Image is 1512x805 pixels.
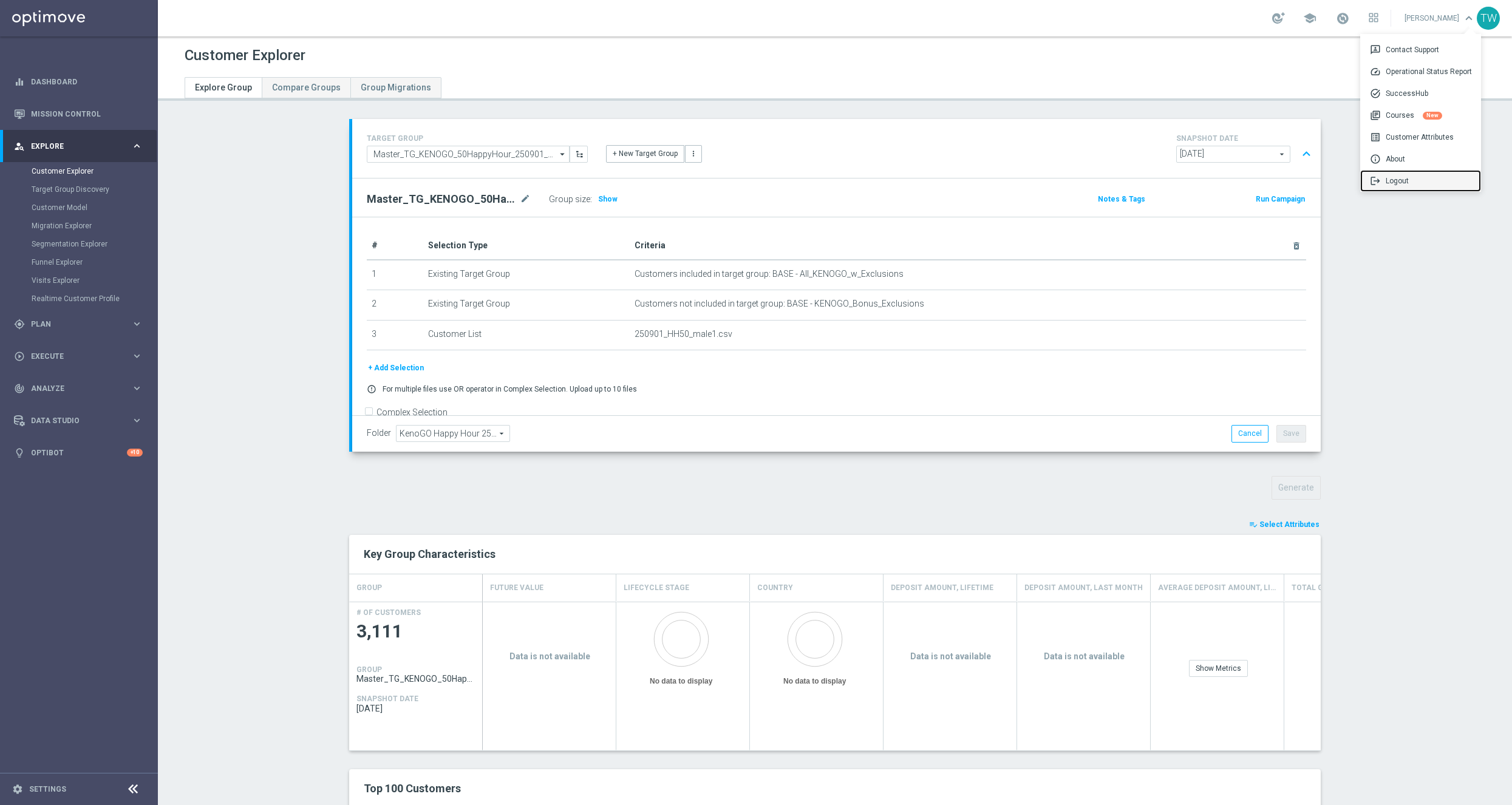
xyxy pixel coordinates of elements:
[13,448,143,458] button: lightbulb Optibot +10
[635,329,732,339] span: 250901_HH50_male1.csv
[14,319,131,330] div: Plan
[32,162,157,180] div: Customer Explorer
[14,383,25,394] i: track_changes
[1360,83,1481,104] div: SuccessHub
[1097,192,1146,206] button: Notes & Tags
[32,235,157,253] div: Segmentation Explorer
[1292,241,1301,251] i: delete_forever
[31,436,127,469] a: Optibot
[14,66,143,98] div: Dashboard
[1272,476,1321,500] button: Generate
[13,352,143,361] button: play_circle_outline Execute keyboard_arrow_right
[272,83,341,92] span: Compare Groups
[13,109,143,119] div: Mission Control
[1370,88,1386,99] span: task_alt
[635,269,904,279] span: Customers included in target group: BASE - All_KENOGO_w_Exclusions
[131,415,143,426] i: keyboard_arrow_right
[356,665,382,674] h4: GROUP
[635,299,924,309] span: Customers not included in target group: BASE - KENOGO_Bonus_Exclusions
[14,383,131,394] div: Analyze
[1462,12,1476,25] span: keyboard_arrow_down
[32,271,157,290] div: Visits Explorer
[367,146,570,163] input: Select Existing or Create New
[32,294,126,304] a: Realtime Customer Profile
[1370,66,1386,77] span: speed
[1370,44,1386,55] span: 3p
[364,781,906,796] h2: Top 100 Customers
[1360,83,1481,104] a: task_altSuccessHub
[1276,425,1306,442] button: Save
[367,232,423,260] th: #
[13,416,143,426] div: Data Studio keyboard_arrow_right
[14,436,143,469] div: Optibot
[127,449,143,457] div: +10
[14,141,131,152] div: Explore
[14,319,25,330] i: gps_fixed
[1370,154,1386,165] span: info
[367,192,517,206] h2: Master_TG_KENOGO_50HappyHour_250901_men
[490,577,543,599] h4: Future Value
[32,199,157,217] div: Customer Model
[12,784,23,795] i: settings
[598,195,618,203] span: Show
[423,260,630,290] td: Existing Target Group
[783,677,846,685] text: No data to display
[1176,134,1316,143] h4: SNAPSHOT DATE
[891,577,993,599] h4: Deposit Amount, Lifetime
[383,384,637,394] p: For multiple files use OR operator in Complex Selection. Upload up to 10 files
[1360,104,1481,126] div: Courses
[1248,518,1321,531] button: playlist_add_check Select Attributes
[32,257,126,267] a: Funnel Explorer
[1360,61,1481,83] a: speedOperational Status Report
[689,149,698,158] i: more_vert
[32,276,126,285] a: Visits Explorer
[1360,126,1481,148] a: list_altCustomer Attributes
[31,66,143,98] a: Dashboard
[349,602,483,750] div: Press SPACE to select this row.
[32,290,157,308] div: Realtime Customer Profile
[590,194,592,205] label: :
[635,240,666,250] span: Criteria
[32,185,126,194] a: Target Group Discovery
[367,290,423,321] td: 2
[557,146,569,162] i: arrow_drop_down
[367,134,588,143] h4: TARGET GROUP
[31,385,131,392] span: Analyze
[1370,175,1386,186] span: logout
[1403,9,1477,27] a: [PERSON_NAME]keyboard_arrow_down 3pContact Support speedOperational Status Report task_altSuccess...
[891,651,1010,662] h3: Data is not available
[185,47,305,64] h1: Customer Explorer
[1360,39,1481,61] div: Contact Support
[13,319,143,329] button: gps_fixed Plan keyboard_arrow_right
[14,351,131,362] div: Execute
[31,98,143,130] a: Mission Control
[14,351,25,362] i: play_circle_outline
[32,203,126,212] a: Customer Model
[13,141,143,151] button: person_search Explore keyboard_arrow_right
[31,417,131,424] span: Data Studio
[356,674,475,684] span: Master_TG_KENOGO_50HappyHour_250901_men
[1249,520,1258,529] i: playlist_add_check
[367,260,423,290] td: 1
[1024,651,1143,662] h3: Data is not available
[1423,112,1442,120] div: New
[1477,7,1500,30] div: TW
[367,361,425,375] button: + Add Selection
[131,350,143,362] i: keyboard_arrow_right
[195,83,252,92] span: Explore Group
[356,695,418,703] h4: SNAPSHOT DATE
[14,98,143,130] div: Mission Control
[367,428,391,438] label: Folder
[1231,425,1269,442] button: Cancel
[14,141,25,152] i: person_search
[32,166,126,176] a: Customer Explorer
[1370,132,1386,143] span: list_alt
[423,290,630,321] td: Existing Target Group
[31,321,131,328] span: Plan
[1158,577,1276,599] h4: Average Deposit Amount, Lifetime
[1370,110,1386,121] span: library_books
